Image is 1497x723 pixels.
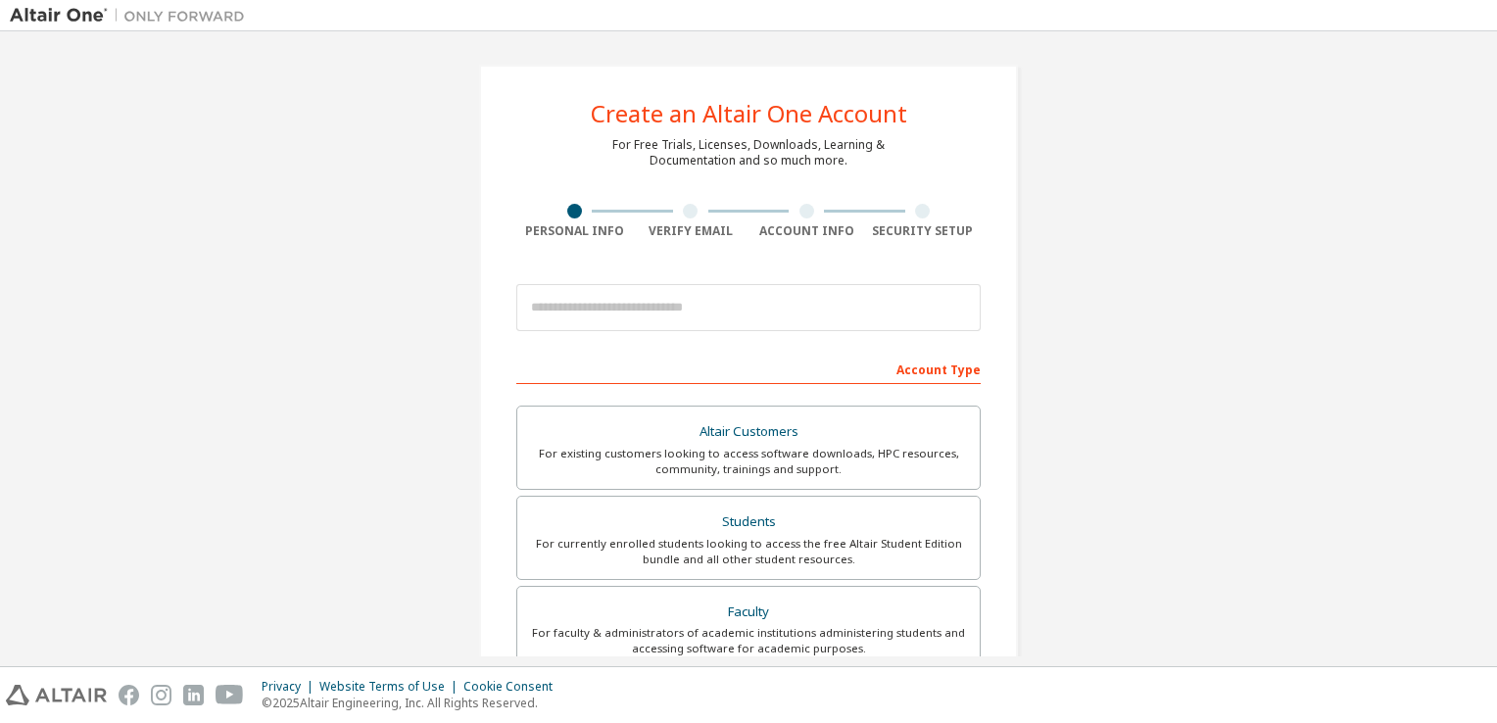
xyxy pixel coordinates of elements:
[10,6,255,25] img: Altair One
[6,685,107,705] img: altair_logo.svg
[463,679,564,695] div: Cookie Consent
[529,418,968,446] div: Altair Customers
[529,599,968,626] div: Faculty
[612,137,885,169] div: For Free Trials, Licenses, Downloads, Learning & Documentation and so much more.
[529,536,968,567] div: For currently enrolled students looking to access the free Altair Student Edition bundle and all ...
[216,685,244,705] img: youtube.svg
[529,446,968,477] div: For existing customers looking to access software downloads, HPC resources, community, trainings ...
[748,223,865,239] div: Account Info
[529,508,968,536] div: Students
[151,685,171,705] img: instagram.svg
[119,685,139,705] img: facebook.svg
[516,353,981,384] div: Account Type
[262,679,319,695] div: Privacy
[516,223,633,239] div: Personal Info
[633,223,749,239] div: Verify Email
[319,679,463,695] div: Website Terms of Use
[262,695,564,711] p: © 2025 Altair Engineering, Inc. All Rights Reserved.
[591,102,907,125] div: Create an Altair One Account
[183,685,204,705] img: linkedin.svg
[865,223,982,239] div: Security Setup
[529,625,968,656] div: For faculty & administrators of academic institutions administering students and accessing softwa...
